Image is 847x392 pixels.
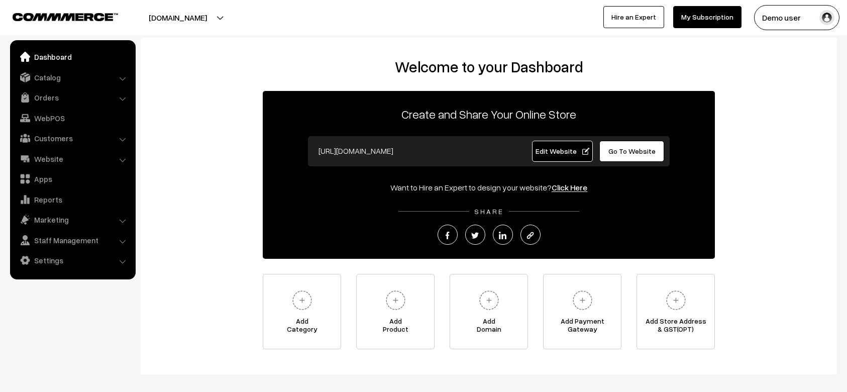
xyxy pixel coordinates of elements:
[13,109,132,127] a: WebPOS
[114,5,242,30] button: [DOMAIN_NAME]
[263,181,715,193] div: Want to Hire an Expert to design your website?
[532,141,593,162] a: Edit Website
[544,317,621,337] span: Add Payment Gateway
[599,141,664,162] a: Go To Website
[288,286,316,314] img: plus.svg
[13,10,100,22] a: COMMMERCE
[13,190,132,209] a: Reports
[357,317,434,337] span: Add Product
[13,13,118,21] img: COMMMERCE
[536,147,589,155] span: Edit Website
[543,274,621,349] a: Add PaymentGateway
[608,147,656,155] span: Go To Website
[819,10,834,25] img: user
[569,286,596,314] img: plus.svg
[13,68,132,86] a: Catalog
[13,251,132,269] a: Settings
[13,150,132,168] a: Website
[13,231,132,249] a: Staff Management
[13,211,132,229] a: Marketing
[151,58,827,76] h2: Welcome to your Dashboard
[382,286,409,314] img: plus.svg
[603,6,664,28] a: Hire an Expert
[263,317,341,337] span: Add Category
[263,274,341,349] a: AddCategory
[754,5,839,30] button: Demo user
[552,182,587,192] a: Click Here
[263,105,715,123] p: Create and Share Your Online Store
[450,274,528,349] a: AddDomain
[13,48,132,66] a: Dashboard
[469,207,509,216] span: SHARE
[13,129,132,147] a: Customers
[13,88,132,107] a: Orders
[356,274,435,349] a: AddProduct
[450,317,527,337] span: Add Domain
[475,286,503,314] img: plus.svg
[662,286,690,314] img: plus.svg
[673,6,742,28] a: My Subscription
[13,170,132,188] a: Apps
[637,274,715,349] a: Add Store Address& GST(OPT)
[637,317,714,337] span: Add Store Address & GST(OPT)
